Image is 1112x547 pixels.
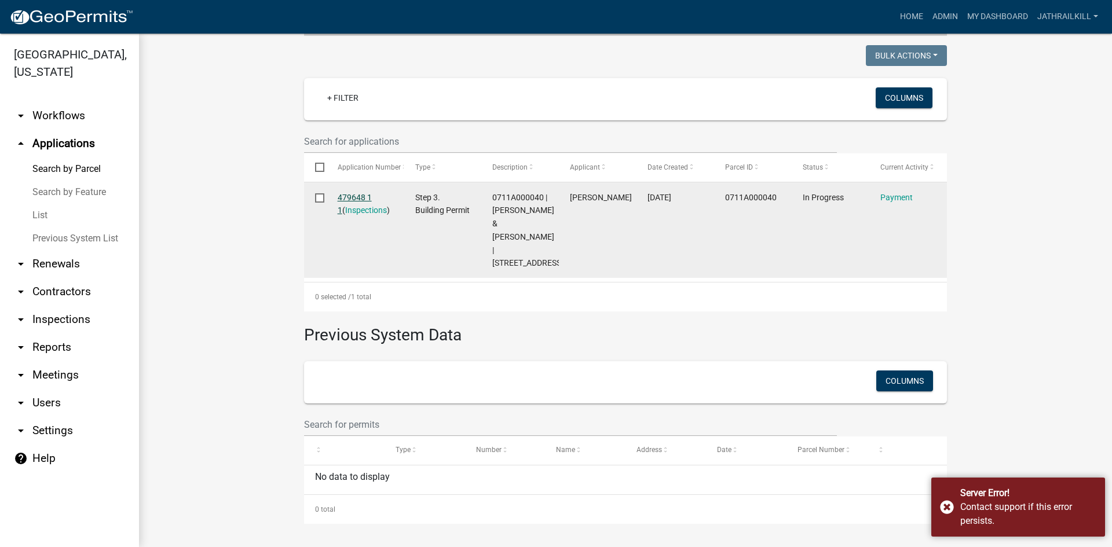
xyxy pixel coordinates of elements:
i: arrow_drop_down [14,285,28,299]
span: Status [803,163,823,171]
span: 0711A000040 [725,193,777,202]
h3: Previous System Data [304,311,947,347]
datatable-header-cell: Address [625,436,706,464]
span: Applicant [570,163,600,171]
span: Parcel Number [798,446,844,454]
i: arrow_drop_down [14,424,28,438]
button: Bulk Actions [866,45,947,66]
a: Payment [880,193,913,202]
datatable-header-cell: Date [706,436,787,464]
input: Search for permits [304,413,837,436]
div: Contact support if this error persists. [960,500,1096,528]
span: 0 selected / [315,293,351,301]
button: Columns [876,87,932,108]
datatable-header-cell: Description [481,153,559,181]
div: No data to display [304,465,947,494]
a: + Filter [318,87,368,108]
datatable-header-cell: Type [385,436,465,464]
i: help [14,451,28,465]
datatable-header-cell: Date Created [637,153,714,181]
i: arrow_drop_down [14,313,28,326]
span: Step 3. Building Permit [415,193,470,215]
div: 1 total [304,282,947,311]
span: Address [637,446,662,454]
span: Name [556,446,575,454]
div: Server Error! [960,486,1096,500]
datatable-header-cell: Application Number [326,153,404,181]
i: arrow_drop_down [14,109,28,123]
datatable-header-cell: Type [404,153,481,181]
span: Date [717,446,731,454]
i: arrow_drop_down [14,368,28,382]
span: Type [415,163,430,171]
span: Number [476,446,502,454]
a: Jathrailkill [1033,6,1103,28]
i: arrow_drop_down [14,340,28,354]
span: 0711A000040 | MILLER MICHAEL A & THERESA D | 84 MORNINGSIDE DR [492,193,564,268]
datatable-header-cell: Status [792,153,869,181]
datatable-header-cell: Applicant [559,153,637,181]
a: Admin [928,6,963,28]
span: Description [492,163,528,171]
input: Search for applications [304,130,837,153]
div: 0 total [304,495,947,524]
a: Inspections [345,205,387,215]
datatable-header-cell: Parcel ID [714,153,792,181]
span: Application Number [338,163,401,171]
datatable-header-cell: Parcel Number [787,436,867,464]
i: arrow_drop_down [14,396,28,410]
i: arrow_drop_down [14,257,28,271]
datatable-header-cell: Select [304,153,326,181]
span: Date Created [648,163,688,171]
datatable-header-cell: Name [545,436,625,464]
a: 479648 1 1 [338,193,372,215]
datatable-header-cell: Current Activity [869,153,947,181]
datatable-header-cell: Number [465,436,546,464]
span: Type [396,446,411,454]
span: Current Activity [880,163,928,171]
a: Home [895,6,928,28]
span: 09/17/2025 [648,193,671,202]
span: PHILLIP JOHNSON [570,193,632,202]
a: My Dashboard [963,6,1033,28]
span: In Progress [803,193,844,202]
div: ( ) [338,191,393,218]
i: arrow_drop_up [14,137,28,150]
button: Columns [876,370,933,391]
span: Parcel ID [725,163,753,171]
